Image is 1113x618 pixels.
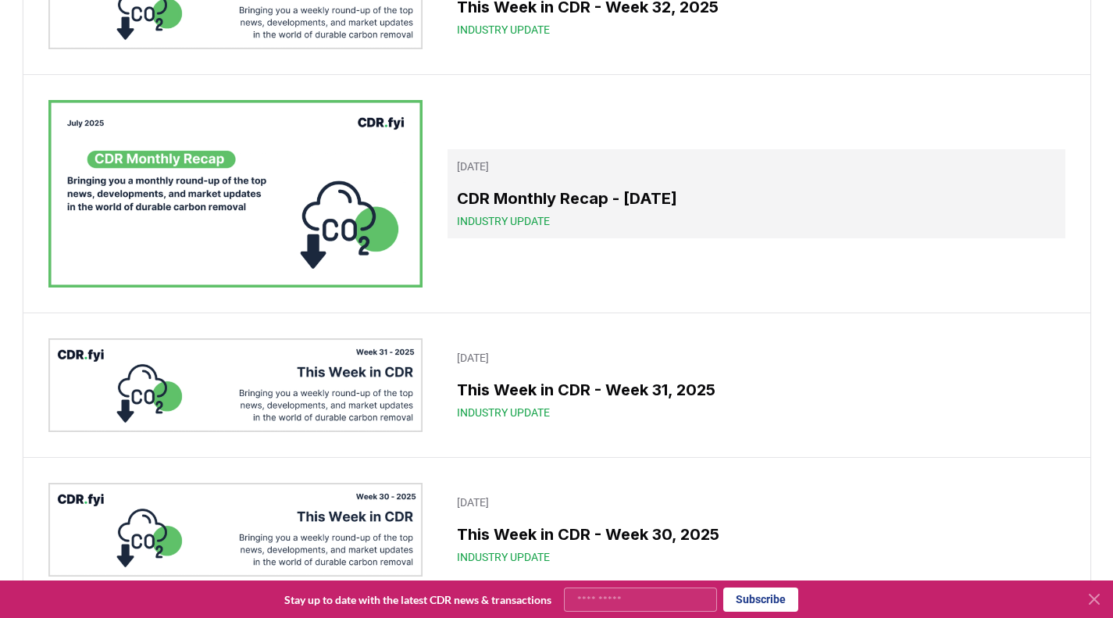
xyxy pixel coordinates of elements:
a: [DATE]This Week in CDR - Week 30, 2025Industry Update [448,485,1065,574]
a: [DATE]CDR Monthly Recap - [DATE]Industry Update [448,149,1065,238]
span: Industry Update [457,22,550,38]
h3: CDR Monthly Recap - [DATE] [457,187,1055,210]
span: Industry Update [457,549,550,565]
span: Industry Update [457,405,550,420]
span: Industry Update [457,213,550,229]
img: This Week in CDR - Week 31, 2025 blog post image [48,338,423,432]
p: [DATE] [457,495,1055,510]
img: CDR Monthly Recap - July 2025 blog post image [48,100,423,288]
h3: This Week in CDR - Week 30, 2025 [457,523,1055,546]
a: [DATE]This Week in CDR - Week 31, 2025Industry Update [448,341,1065,430]
p: [DATE] [457,159,1055,174]
p: [DATE] [457,350,1055,366]
img: This Week in CDR - Week 30, 2025 blog post image [48,483,423,577]
h3: This Week in CDR - Week 31, 2025 [457,378,1055,402]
